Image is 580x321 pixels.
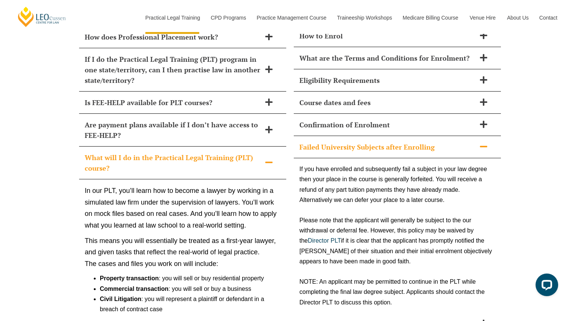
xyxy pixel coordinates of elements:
span: What will I do in the Practical Legal Training (PLT) course? [85,152,261,173]
span: Are payment plans available if I don’t have access to FEE-HELP? [85,119,261,141]
iframe: LiveChat chat widget [530,271,561,302]
a: Practical Legal Training [140,2,205,34]
b: Commercial transaction [100,286,168,292]
a: [PERSON_NAME] Centre for Law [17,6,67,28]
span: Failed University Subjects after Enrolling [299,142,476,152]
a: Traineeship Workshops [331,2,397,34]
a: Medicare Billing Course [397,2,464,34]
span: If I do the Practical Legal Training (PLT) program in one state/territory, can I then practise la... [85,54,261,86]
b: Civil Litigation [100,296,141,302]
span: How does Professional Placement work? [85,32,261,42]
div: If you have enrolled and subsequently fail a subject in your law degree then your place in the co... [294,158,501,313]
span: How to Enrol [299,31,476,41]
span: Is FEE-HELP available for PLT courses? [85,97,261,108]
b: Property transaction [100,275,159,281]
span: What are the Terms and Conditions for Enrolment? [299,53,476,63]
p: This means you will essentially be treated as a first-year lawyer, and given tasks that reflect t... [85,235,281,270]
a: About Us [501,2,534,34]
li: : you will represent a plaintiff or defendant in a breach of contract case [100,294,281,314]
li: : you will sell or buy a business [100,284,281,294]
p: In our PLT, you’ll learn how to become a lawyer by working in a simulated law firm under the supe... [85,185,281,231]
span: Confirmation of Enrolment [299,119,476,130]
li: : you will sell or buy residential property [100,273,281,283]
a: Director PLT [308,237,341,244]
a: CPD Programs [205,2,251,34]
span: Course dates and fees [299,97,476,108]
a: Contact [534,2,563,34]
span: Eligibility Requirements [299,75,476,86]
a: Practice Management Course [251,2,331,34]
a: Venue Hire [464,2,501,34]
